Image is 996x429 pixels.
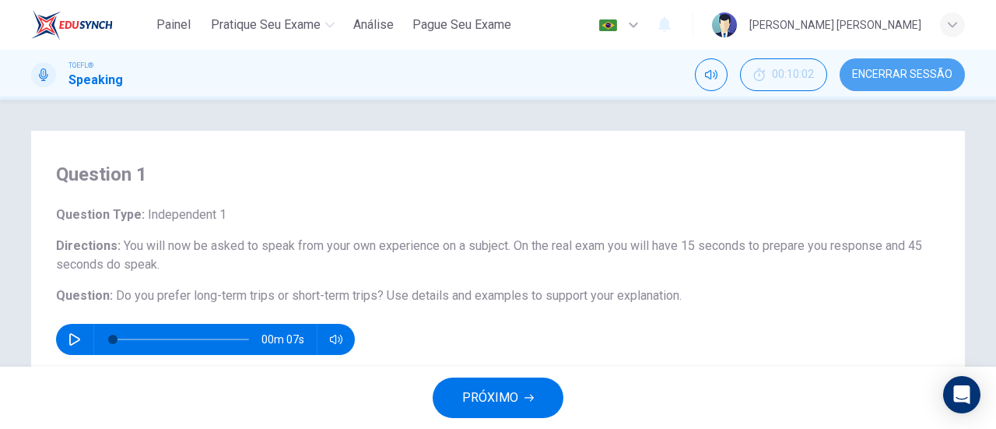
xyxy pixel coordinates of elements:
div: Esconder [740,58,827,91]
h6: Question : [56,287,940,305]
span: TOEFL® [68,60,93,71]
span: 00:10:02 [772,69,814,81]
span: Use details and examples to support your explanation. [387,288,682,303]
div: Silenciar [695,58,728,91]
span: Independent 1 [145,207,226,222]
button: 00:10:02 [740,58,827,91]
span: PRÓXIMO [462,387,518,409]
button: Encerrar Sessão [840,58,965,91]
a: EduSynch logo [31,9,149,40]
span: Encerrar Sessão [852,69,952,81]
span: You will now be asked to speak from your own experience on a subject. On the real exam you will h... [56,238,922,272]
div: [PERSON_NAME] [PERSON_NAME] [749,16,921,34]
h1: Speaking [68,71,123,90]
button: Pratique seu exame [205,11,341,39]
button: Painel [149,11,198,39]
span: Pratique seu exame [211,16,321,34]
h6: Directions : [56,237,940,274]
div: Open Intercom Messenger [943,376,980,413]
button: PRÓXIMO [433,378,563,418]
img: pt [598,19,618,31]
img: Profile picture [712,12,737,37]
span: Análise [353,16,394,34]
span: Pague Seu Exame [412,16,511,34]
button: Pague Seu Exame [406,11,517,39]
h6: Question Type : [56,206,940,224]
span: Do you prefer long-term trips or short-term trips? [116,288,384,303]
h4: Question 1 [56,162,940,187]
img: EduSynch logo [31,9,113,40]
span: 00m 07s [261,324,317,355]
span: Painel [156,16,191,34]
button: Análise [347,11,400,39]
